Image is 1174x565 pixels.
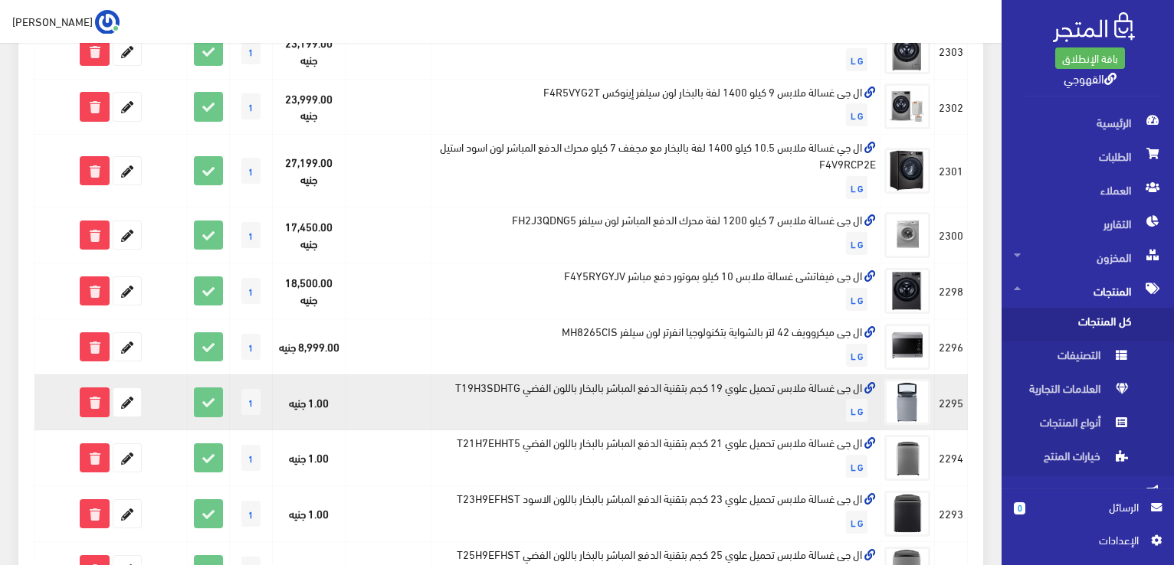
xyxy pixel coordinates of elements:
td: ال جى غسالة ملابس تحميل علوي 19 كجم بتقنية الدفع المباشر بالبخار باللون الفضي T19H3SDHTG [431,374,880,430]
a: الرئيسية [1002,106,1174,139]
span: 1 [241,38,261,64]
a: القهوجي [1064,67,1117,89]
td: ال جى ميكروويف 42 لتر بالشواية بتكنولوجيا انفرتر لون سيلفر MH8265CIS [431,318,880,374]
td: 2300 [935,207,968,263]
td: 1.00 جنيه [273,430,345,486]
span: المخزون [1014,240,1162,274]
td: 2302 [935,79,968,135]
a: كل المنتجات [1002,308,1174,341]
a: المخزون [1002,240,1174,274]
span: [PERSON_NAME] [12,11,93,31]
img: ... [95,10,120,34]
span: 1 [241,93,261,119]
td: 2301 [935,135,968,207]
td: 1.00 جنيه [273,374,345,430]
span: التسويق [1014,476,1162,510]
span: العلامات التجارية [1014,375,1130,409]
td: ال جى غسالة ملابس 7 كيلو 1200 لفة محرك الدفع المباشر لون سيلفر FH2J3QDNG5 [431,207,880,263]
a: خيارات المنتج [1002,443,1174,476]
span: 1 [241,334,261,360]
span: 1 [241,389,261,415]
span: L G [846,455,867,478]
span: L G [846,399,867,422]
img: al-g-ghsal-mlabs-8-kylo-1400-lf-balbkhar-lon-sylfr-f4r5tyg2t.png [884,28,930,74]
td: ال جى غسالة ملابس تحميل علوي 23 كجم بتقنية الدفع المباشر بالبخار باللون الاسود T23H9EFHST [431,486,880,542]
span: L G [846,103,867,126]
a: التصنيفات [1002,341,1174,375]
span: L G [846,232,867,255]
span: L G [846,176,867,199]
a: اﻹعدادات [1014,531,1162,556]
span: 0 [1014,502,1025,514]
a: التقارير [1002,207,1174,240]
a: أنواع المنتجات [1002,409,1174,443]
span: 1 [241,222,261,248]
td: 2298 [935,263,968,318]
span: L G [846,288,867,311]
span: 1 [241,158,261,184]
span: 1 [241,445,261,471]
td: 8,999.00 جنيه [273,318,345,374]
span: الطلبات [1014,139,1162,173]
td: 17,450.00 جنيه [273,207,345,263]
td: ال جي غسالة ملابس 10.5 كيلو 1400 لفة بالبخار مع مجفف 7 كيلو محرك الدفع المباشر لون اسود استيل F4V... [431,135,880,207]
span: خيارات المنتج [1014,443,1130,476]
span: أنواع المنتجات [1014,409,1130,443]
span: L G [846,511,867,534]
a: المنتجات [1002,274,1174,308]
td: ال جى غسالة ملابس 8 كيلو 1400 لفة بالبخار لون سيلفر F4R5TYG2T [431,23,880,79]
img: al-g-ghsal-mlabs-thmyl-aaloy-21-kgm-btkny-aldfaa-almbashr-balbkhar-ballon-alfdy-t21h7ehht5.png [884,435,930,481]
span: الرئيسية [1014,106,1162,139]
span: L G [846,344,867,367]
span: L G [846,48,867,71]
span: 1 [241,278,261,304]
a: 0 الرسائل [1014,498,1162,531]
img: al-g-ghsal-mlabs-thmyl-aaloy-23-kgm-btkny-aldfaa-almbashr-balbkhar-ballon-alasod-t23h9efhst.png [884,491,930,537]
img: al-g-fyfatsh-ghsal-mlabs-10-kylo-bmotor-dfaa-mbashr-f4y5rygyjv.png [884,268,930,314]
td: 2294 [935,430,968,486]
span: الرسائل [1038,498,1139,515]
a: باقة الإنطلاق [1055,47,1125,69]
span: المنتجات [1014,274,1162,308]
a: العلامات التجارية [1002,375,1174,409]
a: الطلبات [1002,139,1174,173]
td: 2295 [935,374,968,430]
span: التصنيفات [1014,341,1130,375]
td: 23,999.00 جنيه [273,79,345,135]
td: ال جى غسالة ملابس تحميل علوي 21 كجم بتقنية الدفع المباشر بالبخار باللون الفضي T21H7EHHT5 [431,430,880,486]
img: al-g-mykrooyf-42-ltr-balshoay-btknologya-anfrtr-lon-sylfr-mh8265cis.png [884,324,930,370]
td: 2293 [935,486,968,542]
a: ... [PERSON_NAME] [12,9,120,34]
td: 18,500.00 جنيه [273,263,345,318]
img: al-gy-ghsal-mlabs-105-kylo-1400-lf-balbkhar-maa-mgff-7-kylo-mhrk-aldfaa-almbashr-lon-asod-astyl-f... [884,148,930,194]
img: al-g-ghsal-mlabs-7-kylo-1200-lf-mhrk-aldfaa-almbashr-lon-sylfr-fh2j3qdng5.png [884,212,930,258]
img: al-g-ghsal-mlabs-thmyl-aaloy-19-kgm-btkny-aldfaa-almbashr-balbkhar-ballon-alfdy-t19h3sdhtg.png [884,379,930,425]
img: . [1053,12,1135,42]
span: التقارير [1014,207,1162,240]
td: 27,199.00 جنيه [273,135,345,207]
span: كل المنتجات [1014,308,1130,341]
td: 2303 [935,23,968,79]
a: العملاء [1002,173,1174,207]
td: ال جى فيفاتشى غسالة ملابس 10 كيلو بموتور دفع مباشر F4Y5RYGYJV [431,263,880,318]
td: ال جى غسالة ملابس 9 كيلو 1400 لفة بالبخار لون سيلفر إينوكس F4R5VYG2T [431,79,880,135]
td: 2296 [935,318,968,374]
td: 23,199.00 جنيه [273,23,345,79]
img: al-g-ghsal-mlabs-9-kylo-1400-lf-balbkhar-lon-sylfr-aynoks-f4r5vyg2t.png [884,83,930,129]
td: 1.00 جنيه [273,486,345,542]
iframe: Drift Widget Chat Controller [18,460,77,518]
span: العملاء [1014,173,1162,207]
span: 1 [241,501,261,527]
span: اﻹعدادات [1026,531,1138,548]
